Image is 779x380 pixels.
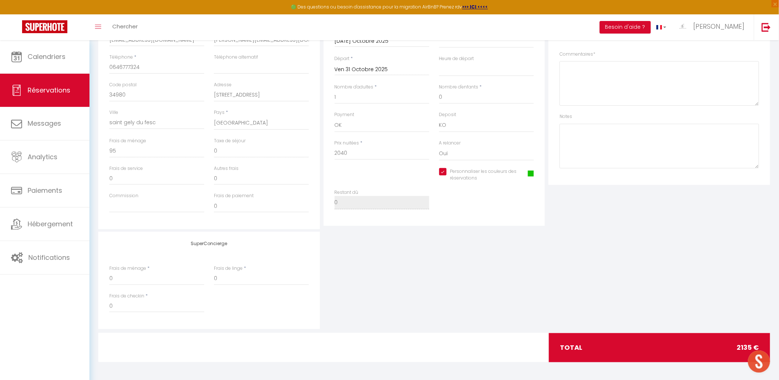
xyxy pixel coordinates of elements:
label: Commission [109,192,138,199]
div: total [549,333,770,362]
span: Hébergement [28,219,73,229]
span: Chercher [112,22,138,30]
label: Frais de ménage [109,137,146,144]
img: Super Booking [22,20,67,33]
a: Chercher [107,14,143,40]
img: ... [677,21,688,32]
div: Ouvrir le chat [748,351,770,373]
span: Messages [28,119,61,128]
label: Pays [214,109,225,116]
label: Payment [335,111,355,118]
label: Commentaires [560,51,595,58]
img: logout [762,22,771,32]
label: Frais de ménage [109,265,146,272]
label: Téléphone [109,54,133,61]
a: >>> ICI <<<< [462,4,488,10]
h4: SuperConcierge [109,241,309,246]
label: Nombre d'adultes [335,84,374,91]
label: Ville [109,109,118,116]
span: Calendriers [28,52,66,61]
label: Prix nuitées [335,140,359,147]
label: Notes [560,113,572,120]
label: Frais de paiement [214,192,254,199]
span: [PERSON_NAME] [693,22,745,31]
span: Analytics [28,152,57,161]
span: Réservations [28,86,70,95]
span: Notifications [28,253,70,262]
label: Départ [335,55,350,62]
label: Adresse [214,81,232,88]
label: Téléphone alternatif [214,54,258,61]
label: Nombre d'enfants [439,84,479,91]
label: Frais de service [109,165,143,172]
label: Deposit [439,111,457,118]
label: Code postal [109,81,137,88]
label: Frais de linge [214,265,243,272]
label: Restant dû [335,189,359,196]
label: A relancer [439,140,461,147]
span: Paiements [28,186,62,195]
label: Heure de départ [439,55,474,62]
label: Taxe de séjour [214,137,246,144]
label: Frais de checkin [109,293,144,300]
span: 2135 € [737,342,759,353]
a: ... [PERSON_NAME] [672,14,754,40]
label: Autres frais [214,165,239,172]
button: Besoin d'aide ? [600,21,651,34]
